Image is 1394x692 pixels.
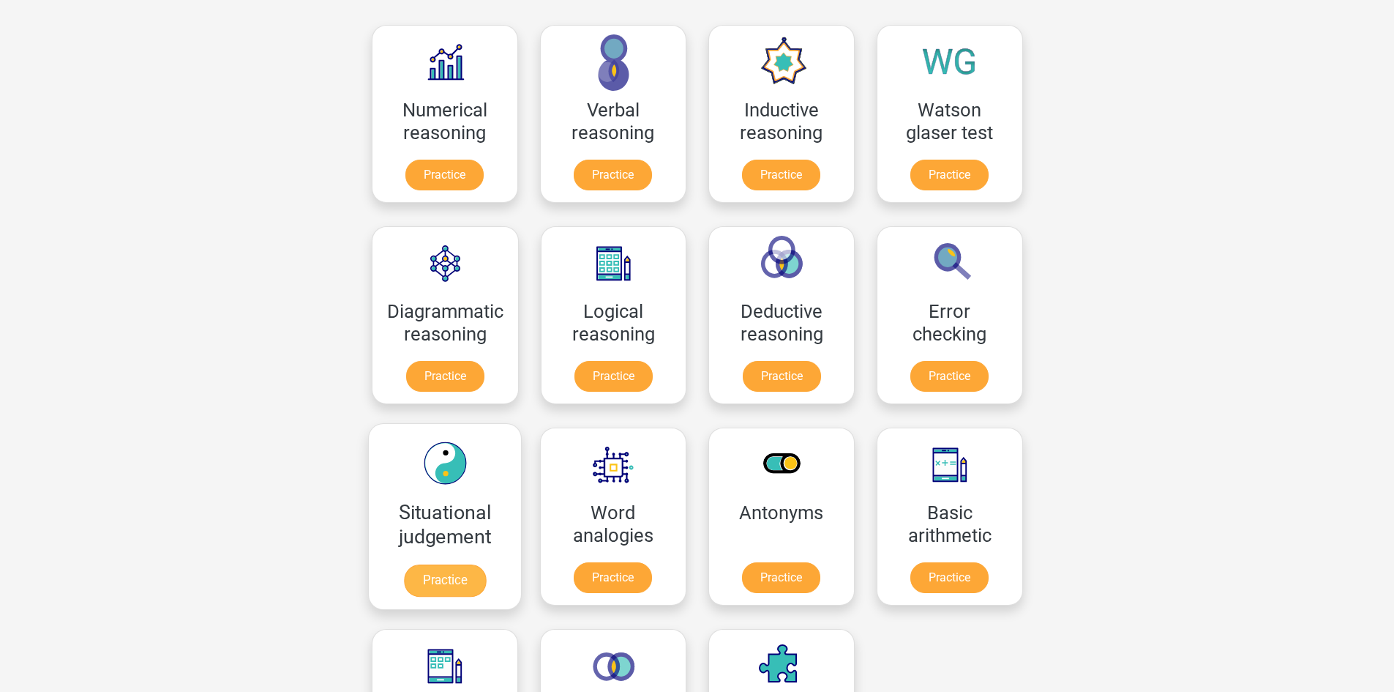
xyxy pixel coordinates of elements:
a: Practice [574,160,652,190]
a: Practice [574,562,652,593]
a: Practice [910,562,989,593]
a: Practice [403,565,485,597]
a: Practice [406,361,484,392]
a: Practice [910,160,989,190]
a: Practice [910,361,989,392]
a: Practice [742,562,820,593]
a: Practice [405,160,484,190]
a: Practice [743,361,821,392]
a: Practice [574,361,653,392]
a: Practice [742,160,820,190]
